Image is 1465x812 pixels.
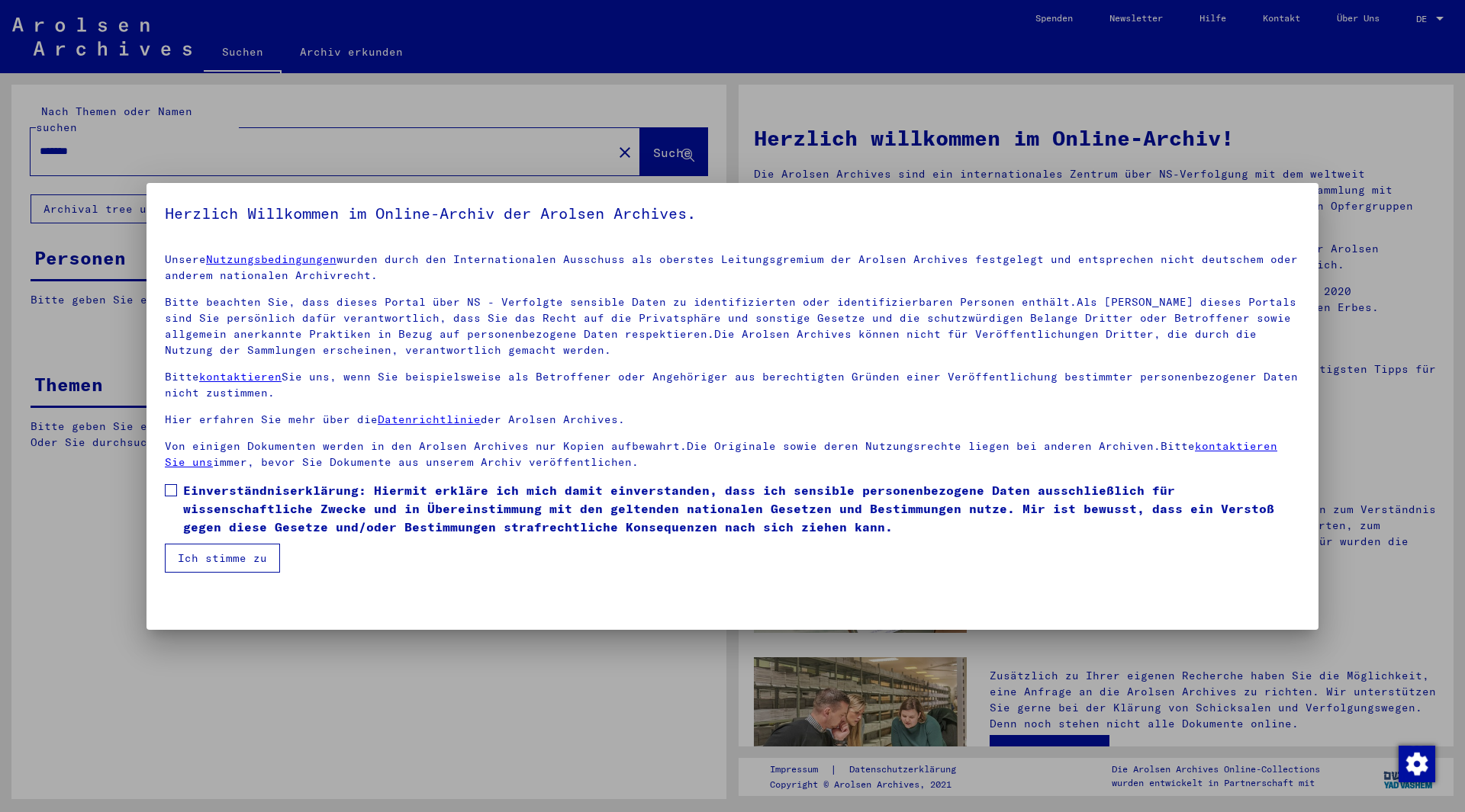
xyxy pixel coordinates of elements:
[165,412,1300,428] p: Hier erfahren Sie mehr über die der Arolsen Archives.
[165,544,280,573] button: Ich stimme zu
[165,294,1300,358] p: Bitte beachten Sie, dass dieses Portal über NS - Verfolgte sensible Daten zu identifizierten oder...
[378,412,481,426] a: Datenrichtlinie
[165,252,1300,284] p: Unsere wurden durch den Internationalen Ausschuss als oberstes Leitungsgremium der Arolsen Archiv...
[183,481,1300,536] span: Einverständniserklärung: Hiermit erkläre ich mich damit einverstanden, dass ich sensible personen...
[165,201,1300,226] h5: Herzlich Willkommen im Online-Archiv der Arolsen Archives.
[165,438,1300,470] p: Von einigen Dokumenten werden in den Arolsen Archives nur Kopien aufbewahrt.Die Originale sowie d...
[206,252,336,266] a: Nutzungsbedingungen
[1398,745,1434,782] div: Zustimmung ändern
[165,439,1277,469] a: kontaktieren Sie uns
[165,369,1300,401] p: Bitte Sie uns, wenn Sie beispielsweise als Betroffener oder Angehöriger aus berechtigten Gründen ...
[1399,746,1435,782] img: Zustimmung ändern
[199,370,282,384] a: kontaktieren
